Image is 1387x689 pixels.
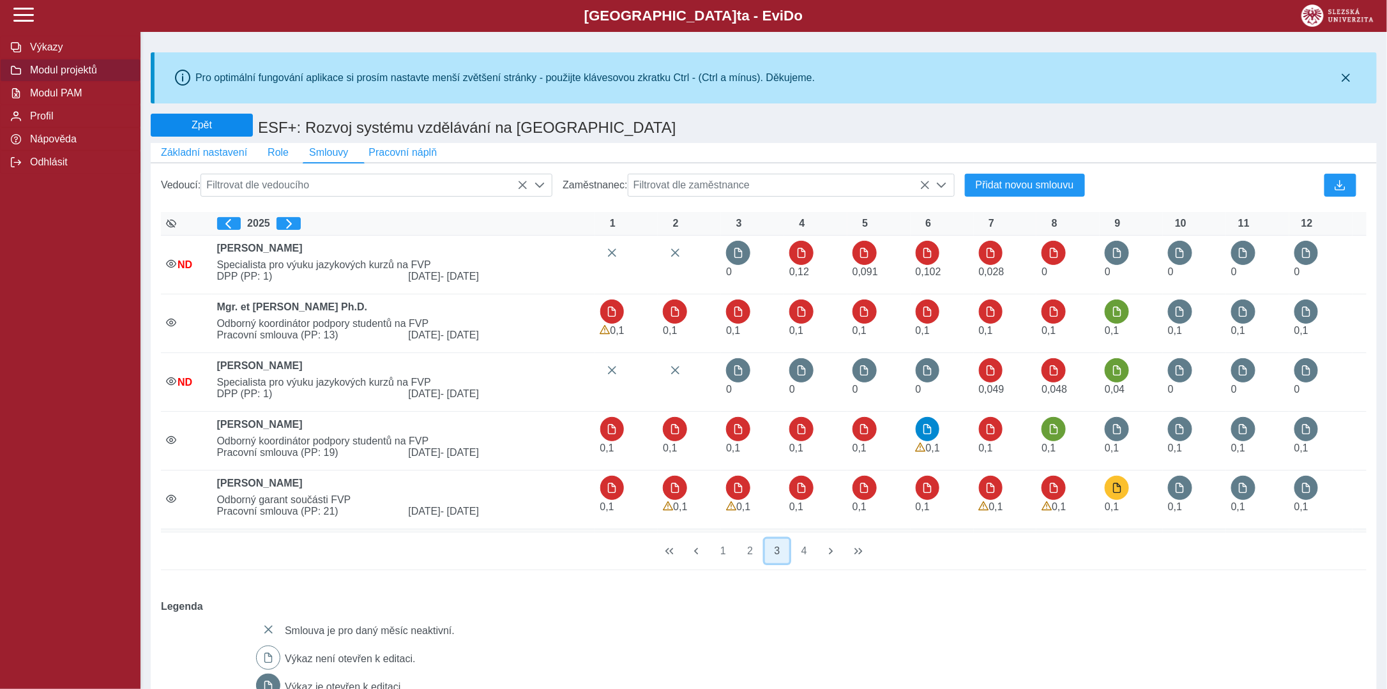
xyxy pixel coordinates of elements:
[1168,325,1182,336] span: Úvazek : 0,8 h / den. 4 h / týden.
[853,443,867,453] span: Úvazek : 0,8 h / den. 4 h / týden.
[736,501,750,512] span: Úvazek : 0,8 h / den. 4 h / týden.
[26,110,130,122] span: Profil
[253,114,1070,143] h1: ESF+: Rozvoj systému vzdělávání na [GEOGRAPHIC_DATA]
[151,143,257,162] button: Základní nastavení
[916,218,941,229] div: 6
[789,384,795,395] span: Úvazek :
[784,8,794,24] span: D
[1042,325,1056,336] span: Úvazek : 0,8 h / den. 4 h / týden.
[1231,443,1245,453] span: Úvazek : 0,8 h / den. 4 h / týden.
[663,501,673,511] span: Výkaz obsahuje upozornění.
[789,501,803,512] span: Úvazek : 0,8 h / den. 4 h / týden.
[853,325,867,336] span: Úvazek : 0,8 h / den. 4 h / týden.
[1294,443,1308,453] span: Úvazek : 0,8 h / den. 4 h / týden.
[368,147,437,158] span: Pracovní náplň
[1231,266,1237,277] span: Úvazek :
[989,501,1003,512] span: Úvazek : 0,8 h / den. 4 h / týden.
[212,377,595,388] span: Specialista pro výuku jazykových kurzů na FVP
[853,218,878,229] div: 5
[726,266,732,277] span: Úvazek :
[1105,325,1119,336] span: Úvazek : 0,8 h / den. 4 h / týden.
[404,447,595,458] span: [DATE]
[726,501,736,511] span: Výkaz obsahuje upozornění.
[765,539,789,563] button: 3
[217,243,303,254] b: [PERSON_NAME]
[156,119,247,131] span: Zpět
[1042,218,1067,229] div: 8
[916,501,930,512] span: Úvazek : 0,8 h / den. 4 h / týden.
[166,376,176,386] i: Smlouva je aktivní
[441,329,479,340] span: - [DATE]
[673,501,687,512] span: Úvazek : 0,8 h / den. 4 h / týden.
[711,539,736,563] button: 1
[794,8,803,24] span: o
[663,325,677,336] span: Úvazek : 0,8 h / den. 4 h / týden.
[212,259,595,271] span: Specialista pro výuku jazykových kurzů na FVP
[979,325,993,336] span: Úvazek : 0,8 h / den. 4 h / týden.
[663,443,677,453] span: Úvazek : 0,8 h / den. 4 h / týden.
[166,259,176,269] i: Smlouva je aktivní
[166,218,176,229] i: Zobrazit aktivní / neaktivní smlouvy
[979,443,993,453] span: Úvazek : 0,8 h / den. 4 h / týden.
[1294,266,1300,277] span: Úvazek :
[1042,384,1067,395] span: Úvazek : 0,384 h / den. 1,92 h / týden.
[212,506,404,517] span: Pracovní smlouva (PP: 21)
[212,318,595,329] span: Odborný koordinátor podpory studentů na FVP
[217,478,303,488] b: [PERSON_NAME]
[1168,501,1182,512] span: Úvazek : 0,8 h / den. 4 h / týden.
[979,266,1004,277] span: Úvazek : 0,224 h / den. 1,12 h / týden.
[789,325,803,336] span: Úvazek : 0,8 h / den. 4 h / týden.
[299,143,358,162] button: Smlouvy
[853,266,878,277] span: Úvazek : 0,728 h / den. 3,64 h / týden.
[151,114,253,137] button: Zpět
[285,625,455,636] span: Smlouva je pro daný měsíc neaktivní.
[441,447,479,458] span: - [DATE]
[1105,384,1125,395] span: Úvazek : 0,32 h / den. 1,6 h / týden.
[26,133,130,145] span: Nápověda
[217,360,303,371] b: [PERSON_NAME]
[726,443,740,453] span: Úvazek : 0,8 h / den. 4 h / týden.
[737,8,741,24] span: t
[792,539,817,563] button: 4
[26,156,130,168] span: Odhlásit
[557,169,959,202] div: Zaměstnanec:
[979,384,1004,395] span: Úvazek : 0,392 h / den. 1,96 h / týden.
[965,174,1085,197] button: Přidat novou smlouvu
[979,218,1004,229] div: 7
[1231,501,1245,512] span: Úvazek : 0,8 h / den. 4 h / týden.
[916,443,926,453] span: Výkaz obsahuje upozornění.
[161,147,247,158] span: Základní nastavení
[441,388,479,399] span: - [DATE]
[212,435,595,447] span: Odborný koordinátor podpory studentů na FVP
[26,87,130,99] span: Modul PAM
[1105,218,1130,229] div: 9
[1231,218,1257,229] div: 11
[738,539,762,563] button: 2
[1042,443,1056,453] span: Úvazek : 0,8 h / den. 4 h / týden.
[600,501,614,512] span: Úvazek : 0,8 h / den. 4 h / týden.
[285,653,416,664] span: Výkaz není otevřen k editaci.
[1052,501,1066,512] span: Úvazek : 0,8 h / den. 4 h / týden.
[1294,501,1308,512] span: Úvazek : 0,8 h / den. 4 h / týden.
[610,325,625,336] span: Úvazek : 0,8 h / den. 4 h / týden.
[404,329,595,341] span: [DATE]
[404,388,595,400] span: [DATE]
[161,179,201,191] span: Vedoucí:
[166,435,176,445] i: Smlouva je aktivní
[178,259,192,270] span: Nepravidelná dohoda
[217,217,590,230] div: 2025
[201,174,527,196] span: Filtrovat dle vedoucího
[789,266,809,277] span: Úvazek : 0,96 h / den. 4,8 h / týden.
[726,218,752,229] div: 3
[257,143,299,162] button: Role
[976,179,1074,191] span: Přidat novou smlouvu
[1294,384,1300,395] span: Úvazek :
[156,596,1361,617] b: Legenda
[1294,218,1320,229] div: 12
[1168,384,1174,395] span: Úvazek :
[166,494,176,504] i: Smlouva je aktivní
[268,147,289,158] span: Role
[853,384,858,395] span: Úvazek :
[600,443,614,453] span: Úvazek : 0,8 h / den. 4 h / týden.
[358,143,447,162] button: Pracovní náplň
